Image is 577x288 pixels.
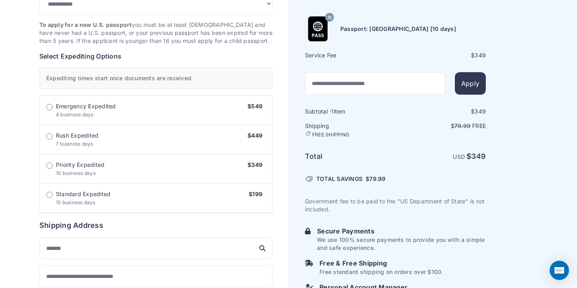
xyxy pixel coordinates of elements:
span: Free [472,122,486,129]
span: Priority Expedited [56,161,104,169]
h6: Service Fee [305,51,395,59]
h6: Secure Payments [317,226,486,236]
p: Government fee to be paid to the "US Department of State" is not included. [305,197,486,213]
div: $ [396,107,486,116]
span: USD [453,153,465,160]
span: $549 [248,103,262,110]
span: 15 business days [56,199,95,205]
span: Standard Expedited [56,190,110,198]
span: TOTAL SAVINGS [316,175,362,183]
img: Product Name [305,16,330,41]
span: FREE SHIPPING [312,132,349,138]
div: Expediting times start once documents are received. [39,67,272,89]
span: 349 [471,152,486,160]
p: $ [396,122,486,130]
span: Emergency Expedited [56,102,116,110]
p: Free standard shipping on orders over $100. [319,268,443,276]
span: $ [366,175,385,183]
span: 7 business days [56,141,93,147]
span: $349 [248,161,262,168]
p: We use 100% secure payments to provide you with a simple and safe experience. [317,236,486,252]
h6: Free & Free Shipping [319,258,443,268]
span: 349 [475,108,486,115]
h6: Total [305,151,395,162]
h6: Shipping Address [39,220,272,231]
span: 79.99 [369,175,385,182]
h6: Subtotal · item [305,107,395,116]
span: Rush Expedited [56,132,98,140]
span: 10 [327,12,331,22]
p: you must be at least [DEMOGRAPHIC_DATA] and have never had a U.S. passport, or your previous pass... [39,21,272,45]
span: 4 business days [56,112,94,118]
span: $449 [248,132,262,139]
span: 79.99 [454,122,471,129]
h6: Shipping [305,122,395,138]
h6: Passport: [GEOGRAPHIC_DATA] [10 days] [340,25,456,33]
span: 349 [475,52,486,59]
div: Open Intercom Messenger [550,261,569,280]
span: 1 [331,108,334,115]
span: 10 business days [56,170,96,176]
strong: To apply for a new U.S. passport [39,21,132,28]
div: $ [396,51,486,59]
strong: $ [467,152,486,160]
button: Apply [455,72,486,95]
span: $199 [249,191,262,197]
h6: Select Expediting Options [39,51,272,61]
